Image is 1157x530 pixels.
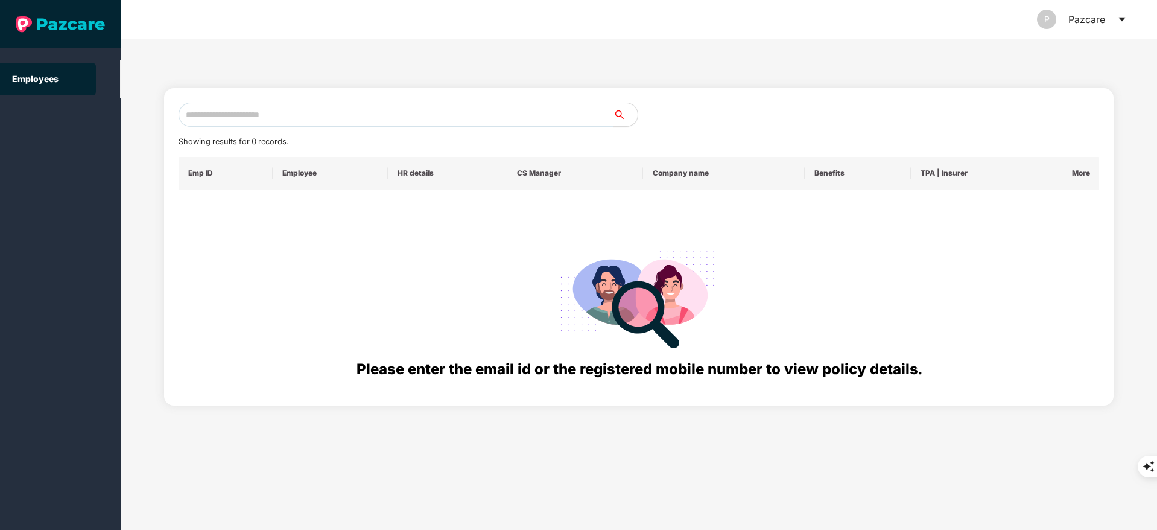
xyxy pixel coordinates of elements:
[613,103,638,127] button: search
[1053,157,1099,190] th: More
[357,360,922,378] span: Please enter the email id or the registered mobile number to view policy details.
[179,157,273,190] th: Emp ID
[507,157,643,190] th: CS Manager
[179,137,288,146] span: Showing results for 0 records.
[1117,14,1127,24] span: caret-down
[388,157,507,190] th: HR details
[1044,10,1050,29] span: P
[643,157,805,190] th: Company name
[552,235,726,358] img: svg+xml;base64,PHN2ZyB4bWxucz0iaHR0cDovL3d3dy53My5vcmcvMjAwMC9zdmciIHdpZHRoPSIyODgiIGhlaWdodD0iMj...
[805,157,911,190] th: Benefits
[613,110,638,120] span: search
[12,74,59,84] a: Employees
[273,157,388,190] th: Employee
[911,157,1053,190] th: TPA | Insurer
